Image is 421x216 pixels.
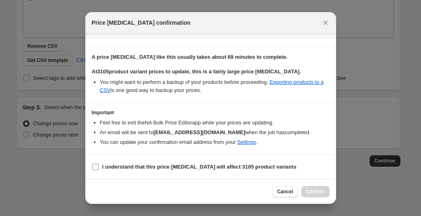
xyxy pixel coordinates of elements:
[237,139,256,145] a: Settings
[153,129,245,135] b: [EMAIL_ADDRESS][DOMAIN_NAME]
[320,17,331,28] button: Close
[100,78,330,94] li: You might want to perform a backup of your products before proceeding. is one good way to backup ...
[100,138,330,146] li: You can update your confirmation email address from your .
[272,186,298,197] button: Cancel
[92,54,288,60] b: A price [MEDICAL_DATA] like this usually takes about 69 minutes to complete.
[277,188,293,195] span: Cancel
[92,19,191,27] span: Price [MEDICAL_DATA] confirmation
[100,128,330,137] li: An email will be sent to when the job has completed .
[102,164,297,170] b: I understand that this price [MEDICAL_DATA] will affect 3105 product variants
[100,119,330,127] li: Feel free to exit the NA Bulk Price Editor app while your prices are updating.
[92,68,301,75] b: At 3105 product variant prices to update, this is a fairly large price [MEDICAL_DATA].
[92,109,330,116] h3: Important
